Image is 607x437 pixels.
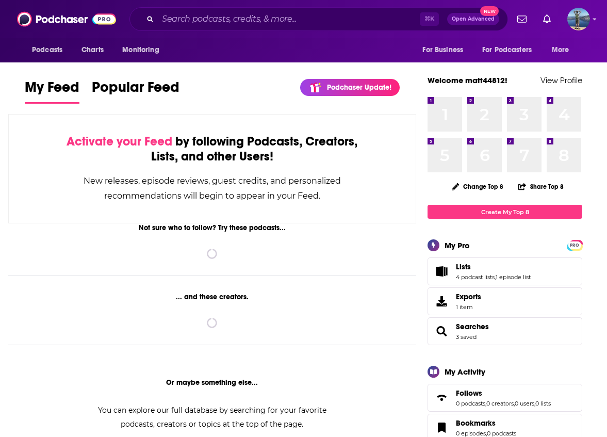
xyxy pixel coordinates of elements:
[122,43,159,57] span: Monitoring
[431,391,452,405] a: Follows
[428,287,582,315] a: Exports
[456,262,471,271] span: Lists
[496,273,531,281] a: 1 episode list
[456,303,481,311] span: 1 item
[513,10,531,28] a: Show notifications dropdown
[428,205,582,219] a: Create My Top 8
[456,292,481,301] span: Exports
[25,78,79,102] span: My Feed
[456,273,495,281] a: 4 podcast lists
[534,400,535,407] span: ,
[495,273,496,281] span: ,
[540,75,582,85] a: View Profile
[17,9,116,29] img: Podchaser - Follow, Share and Rate Podcasts
[486,430,487,437] span: ,
[8,293,416,301] div: ... and these creators.
[431,264,452,279] a: Lists
[25,40,76,60] button: open menu
[431,294,452,309] span: Exports
[60,134,364,164] div: by following Podcasts, Creators, Lists, and other Users!
[486,400,514,407] a: 0 creators
[456,262,531,271] a: Lists
[567,8,590,30] img: User Profile
[567,8,590,30] span: Logged in as matt44812
[485,400,486,407] span: ,
[428,75,507,85] a: Welcome matt44812!
[456,418,516,428] a: Bookmarks
[8,223,416,232] div: Not sure who to follow? Try these podcasts...
[456,389,551,398] a: Follows
[431,420,452,435] a: Bookmarks
[445,240,470,250] div: My Pro
[567,8,590,30] button: Show profile menu
[539,10,555,28] a: Show notifications dropdown
[85,403,339,431] div: You can explore our full database by searching for your favorite podcasts, creators or topics at ...
[81,43,104,57] span: Charts
[568,241,581,249] span: PRO
[431,324,452,338] a: Searches
[446,180,510,193] button: Change Top 8
[129,7,508,31] div: Search podcasts, credits, & more...
[428,384,582,412] span: Follows
[8,378,416,387] div: Or maybe something else...
[482,43,532,57] span: For Podcasters
[545,40,582,60] button: open menu
[67,134,172,149] span: Activate your Feed
[480,6,499,16] span: New
[327,83,391,92] p: Podchaser Update!
[487,430,516,437] a: 0 podcasts
[92,78,179,102] span: Popular Feed
[456,333,477,341] a: 3 saved
[568,241,581,249] a: PRO
[447,13,499,25] button: Open AdvancedNew
[415,40,476,60] button: open menu
[515,400,534,407] a: 0 users
[115,40,172,60] button: open menu
[445,367,485,377] div: My Activity
[456,418,496,428] span: Bookmarks
[25,78,79,104] a: My Feed
[158,11,420,27] input: Search podcasts, credits, & more...
[32,43,62,57] span: Podcasts
[420,12,439,26] span: ⌘ K
[456,389,482,398] span: Follows
[75,40,110,60] a: Charts
[422,43,463,57] span: For Business
[552,43,569,57] span: More
[456,322,489,331] a: Searches
[92,78,179,104] a: Popular Feed
[514,400,515,407] span: ,
[456,400,485,407] a: 0 podcasts
[535,400,551,407] a: 0 lists
[456,430,486,437] a: 0 episodes
[60,173,364,203] div: New releases, episode reviews, guest credits, and personalized recommendations will begin to appe...
[452,17,495,22] span: Open Advanced
[475,40,547,60] button: open menu
[518,176,564,197] button: Share Top 8
[428,317,582,345] span: Searches
[428,257,582,285] span: Lists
